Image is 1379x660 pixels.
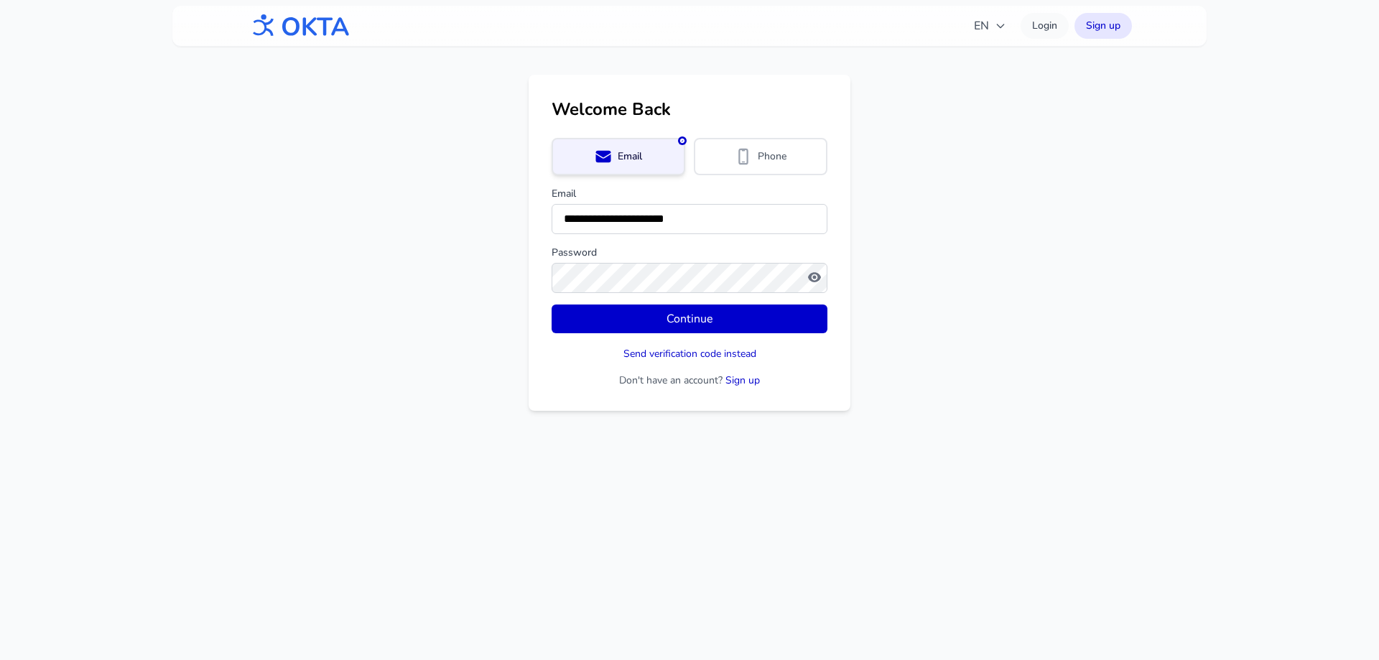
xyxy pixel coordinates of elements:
[552,187,827,201] label: Email
[552,246,827,260] label: Password
[758,149,786,164] span: Phone
[618,149,642,164] span: Email
[247,7,350,45] img: OKTA logo
[974,17,1006,34] span: EN
[623,347,756,361] button: Send verification code instead
[552,98,827,121] h1: Welcome Back
[725,373,760,387] a: Sign up
[552,373,827,388] p: Don't have an account?
[1074,13,1132,39] a: Sign up
[965,11,1015,40] button: EN
[552,305,827,333] button: Continue
[1021,13,1069,39] a: Login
